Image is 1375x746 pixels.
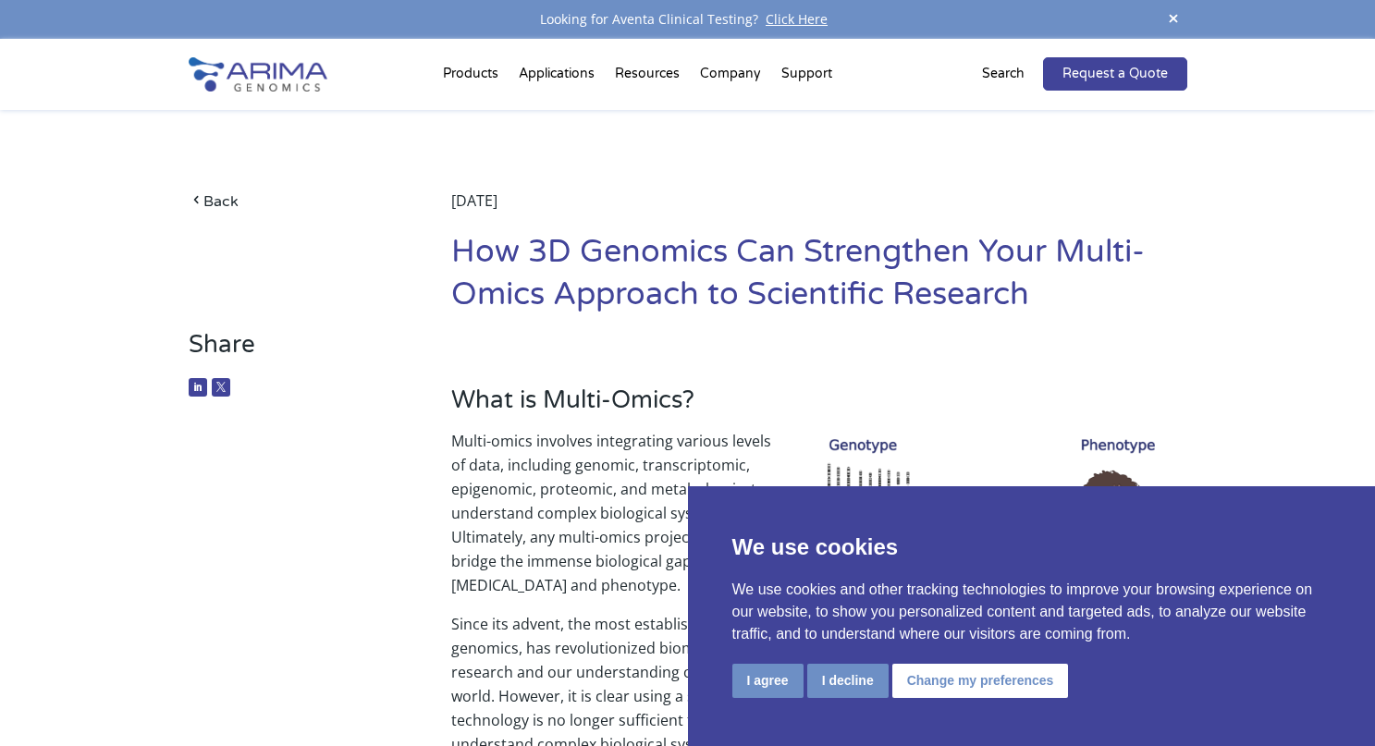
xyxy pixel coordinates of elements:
h1: How 3D Genomics Can Strengthen Your Multi-Omics Approach to Scientific Research [451,231,1186,330]
a: Back [189,189,397,214]
div: [DATE] [451,189,1186,231]
div: Looking for Aventa Clinical Testing? [189,7,1187,31]
a: Request a Quote [1043,57,1187,91]
p: Search [982,62,1025,86]
button: Change my preferences [892,664,1069,698]
img: Arima-Genomics-logo [189,57,327,92]
button: I agree [732,664,804,698]
a: Click Here [758,10,835,28]
h3: Share [189,330,397,373]
p: We use cookies [732,531,1332,564]
h3: What is Multi-Omics? [451,385,1186,429]
button: I decline [807,664,889,698]
p: We use cookies and other tracking technologies to improve your browsing experience on our website... [732,579,1332,645]
p: Multi-omics involves integrating various levels of data, including genomic, transcriptomic, epige... [451,429,1186,612]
